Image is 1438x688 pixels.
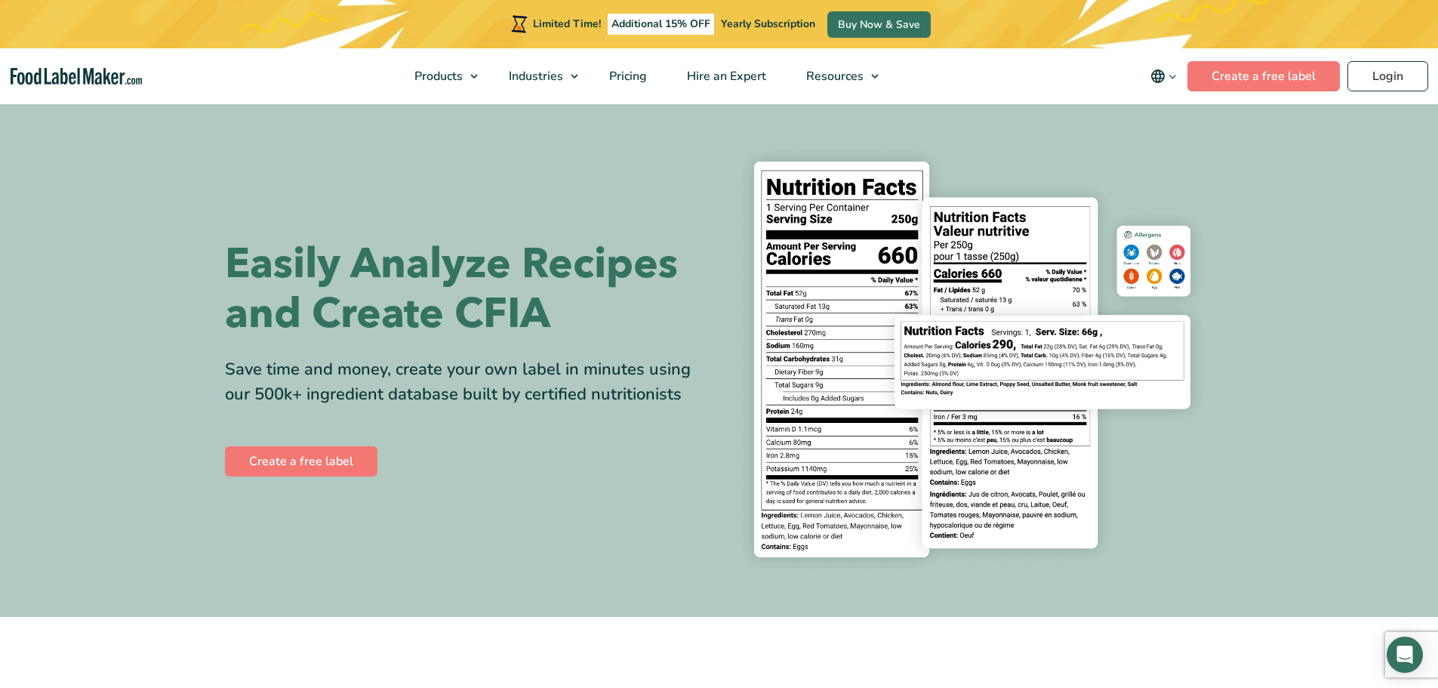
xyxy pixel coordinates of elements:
[787,48,886,104] a: Resources
[608,14,714,35] span: Additional 15% OFF
[1347,61,1428,91] a: Login
[489,48,586,104] a: Industries
[590,48,664,104] a: Pricing
[1187,61,1340,91] a: Create a free label
[667,48,783,104] a: Hire an Expert
[225,239,708,339] h1: Easily Analyze Recipes and Create CFIA
[395,48,485,104] a: Products
[1387,637,1423,673] div: Open Intercom Messenger
[225,446,377,477] a: Create a free label
[682,68,768,85] span: Hire an Expert
[504,68,565,85] span: Industries
[827,11,931,38] a: Buy Now & Save
[410,68,464,85] span: Products
[721,17,815,31] span: Yearly Subscription
[533,17,601,31] span: Limited Time!
[802,68,865,85] span: Resources
[225,357,708,407] div: Save time and money, create your own label in minutes using our 500k+ ingredient database built b...
[605,68,648,85] span: Pricing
